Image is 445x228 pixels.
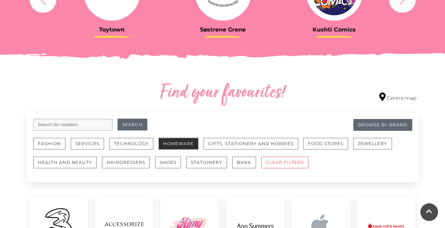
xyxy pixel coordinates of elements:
a: Browse By Brand [353,119,412,131]
a: Bank [232,156,261,175]
button: CLEAR FILTERS [261,156,308,168]
a: Shoes [155,156,186,175]
a: Gifts, Stationery and Hobbies [204,138,303,156]
h2: Find your favourites! [93,82,352,104]
button: Technology [109,138,153,149]
button: Food Stores [303,138,348,149]
a: Technology [109,138,159,156]
a: Stationery [186,156,232,175]
h3: Toytown [62,26,162,33]
button: Hairdressers [102,156,150,168]
a: Centre map [379,92,416,102]
button: Search [118,119,147,130]
button: Stationery [186,156,227,168]
button: Services [71,138,104,149]
button: Health and Beauty [33,156,97,168]
h3: Kushti Comics [284,26,384,33]
button: Shoes [155,156,181,168]
a: Food Stores [303,138,353,156]
a: Jewellery [353,138,397,156]
button: Fashion [33,138,65,149]
a: Hairdressers [102,156,155,175]
button: Jewellery [353,138,392,149]
a: CLEAR FILTERS [261,156,314,175]
button: Bank [232,156,256,168]
a: Services [71,138,109,156]
a: Health and Beauty [33,156,102,175]
h3: Søstrene Grene [173,26,273,33]
button: Homeware [159,138,198,149]
input: Search for retailers [33,119,113,131]
a: Homeware [159,138,204,156]
a: Fashion [33,138,71,156]
button: Gifts, Stationery and Hobbies [204,138,298,149]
